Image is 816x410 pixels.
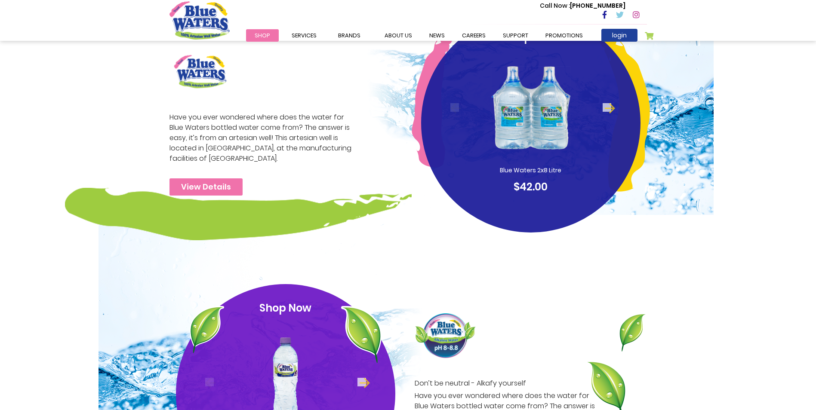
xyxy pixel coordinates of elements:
p: [PHONE_NUMBER] [540,1,625,10]
p: Have you ever wondered where does the water for Blue Waters bottled water come from? The answer i... [169,112,356,164]
a: Promotions [537,29,591,42]
img: brand logo [169,50,231,93]
button: Next [357,378,366,386]
button: Previous [205,378,214,386]
a: View Details [169,178,243,196]
a: about us [376,29,421,42]
p: Shop Now [192,300,379,316]
img: leaf1.png [341,306,382,363]
button: Next [603,103,611,112]
img: brand logo [415,313,476,359]
a: support [494,29,537,42]
span: Don’t be neutral - Alkafy yourself [415,378,601,389]
span: $42.00 [514,180,548,194]
p: Blue Waters 2x8 Litre [477,166,585,175]
img: pink-curve.png [412,22,460,168]
a: News [421,29,453,42]
img: green-mark.png [65,188,412,240]
a: careers [453,29,494,42]
span: Shop [255,31,270,40]
img: leaf2.png [190,306,224,353]
span: Services [292,31,317,40]
button: Previous [450,103,459,112]
span: Brands [338,31,360,40]
img: Blue_Waters_2x8_Litre_1_1.png [489,49,573,166]
a: login [601,29,637,42]
span: Call Now : [540,1,570,10]
a: store logo [169,1,230,39]
a: Blue Waters 2x8 Litre $42.00 [437,49,624,195]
